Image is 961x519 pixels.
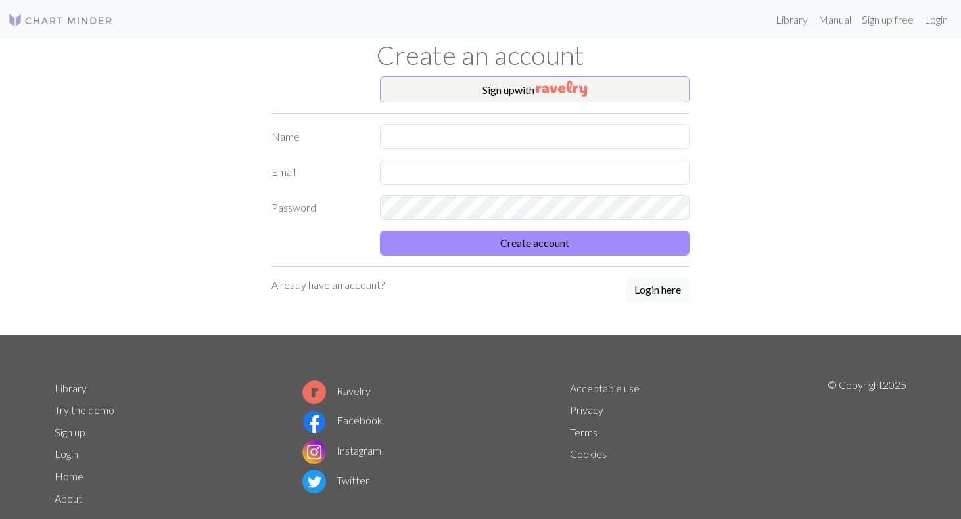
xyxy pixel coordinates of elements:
[302,414,383,426] a: Facebook
[55,403,114,416] a: Try the demo
[919,7,953,33] a: Login
[856,7,919,33] a: Sign up free
[8,12,113,28] img: Logo
[302,444,381,457] a: Instagram
[770,7,813,33] a: Library
[302,380,326,404] img: Ravelry logo
[302,474,369,486] a: Twitter
[264,124,372,149] label: Name
[264,160,372,185] label: Email
[55,470,83,482] a: Home
[828,377,906,510] p: © Copyright 2025
[271,277,385,293] p: Already have an account?
[570,403,603,416] a: Privacy
[55,426,85,438] a: Sign up
[47,39,914,71] h1: Create an account
[55,447,78,460] a: Login
[626,277,690,302] button: Login here
[380,76,690,102] button: Sign upwith
[813,7,856,33] a: Manual
[570,382,640,394] a: Acceptable use
[626,277,690,304] a: Login here
[570,426,598,438] a: Terms
[302,440,326,464] img: Instagram logo
[570,447,607,460] a: Cookies
[302,410,326,434] img: Facebook logo
[55,382,87,394] a: Library
[302,384,371,397] a: Ravelry
[55,492,82,505] a: About
[264,195,372,220] label: Password
[536,81,587,97] img: Ravelry
[302,470,326,493] img: Twitter logo
[380,231,690,256] button: Create account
